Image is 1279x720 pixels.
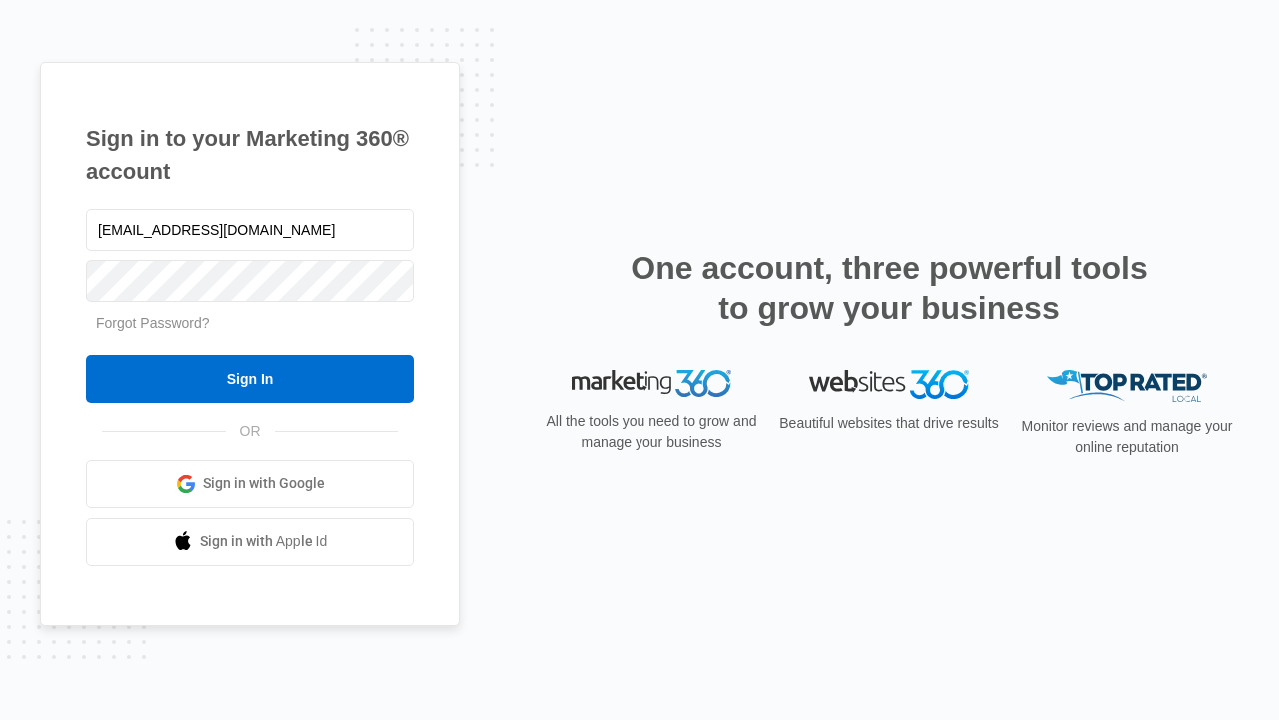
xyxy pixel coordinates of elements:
[540,411,763,453] p: All the tools you need to grow and manage your business
[86,460,414,508] a: Sign in with Google
[86,209,414,251] input: Email
[200,531,328,552] span: Sign in with Apple Id
[809,370,969,399] img: Websites 360
[572,370,731,398] img: Marketing 360
[86,122,414,188] h1: Sign in to your Marketing 360® account
[777,413,1001,434] p: Beautiful websites that drive results
[1047,370,1207,403] img: Top Rated Local
[86,355,414,403] input: Sign In
[203,473,325,494] span: Sign in with Google
[625,248,1154,328] h2: One account, three powerful tools to grow your business
[96,315,210,331] a: Forgot Password?
[226,421,275,442] span: OR
[86,518,414,566] a: Sign in with Apple Id
[1015,416,1239,458] p: Monitor reviews and manage your online reputation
